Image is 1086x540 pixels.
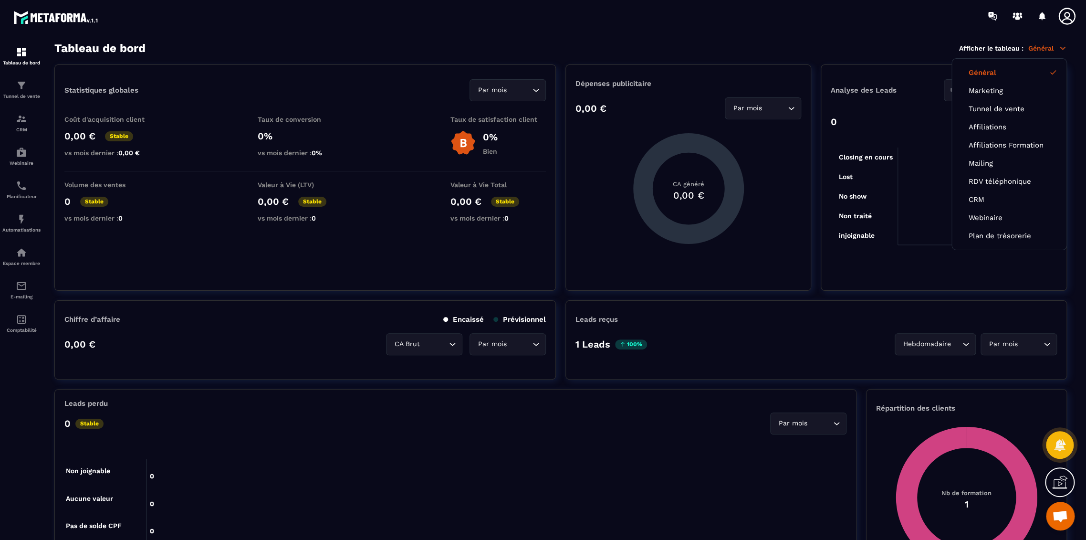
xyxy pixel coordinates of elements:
[64,116,160,123] p: Coût d'acquisition client
[838,212,871,220] tspan: Non traité
[16,280,27,292] img: email
[54,42,146,55] h3: Tableau de bord
[831,116,837,127] p: 0
[838,153,892,161] tspan: Closing en cours
[16,213,27,225] img: automations
[118,214,123,222] span: 0
[2,328,41,333] p: Comptabilité
[2,60,41,65] p: Tableau de bord
[987,339,1020,349] span: Par mois
[725,97,801,119] div: Search for option
[16,80,27,91] img: formation
[64,418,71,429] p: 0
[64,149,160,157] p: vs mois dernier :
[615,339,647,349] p: 100%
[770,413,846,434] div: Search for option
[981,333,1057,355] div: Search for option
[969,159,1050,168] a: Mailing
[575,339,610,350] p: 1 Leads
[838,232,874,240] tspan: injoignable
[809,418,831,429] input: Search for option
[509,85,530,95] input: Search for option
[312,214,316,222] span: 0
[16,314,27,325] img: accountant
[422,339,447,349] input: Search for option
[64,399,108,408] p: Leads perdu
[258,196,289,207] p: 0,00 €
[950,85,1041,95] input: Search for option
[64,181,160,189] p: Volume des ventes
[64,339,95,350] p: 0,00 €
[731,103,764,114] span: Par mois
[953,339,960,349] input: Search for option
[969,232,1050,240] a: Plan de trésorerie
[64,315,120,324] p: Chiffre d’affaire
[450,116,546,123] p: Taux de satisfaction client
[2,139,41,173] a: automationsautomationsWebinaire
[16,247,27,258] img: automations
[16,46,27,58] img: formation
[969,86,1050,95] a: Marketing
[969,68,1050,77] a: Général
[2,194,41,199] p: Planificateur
[2,106,41,139] a: formationformationCRM
[2,127,41,132] p: CRM
[66,522,122,529] tspan: Pas de solde CPF
[450,196,481,207] p: 0,00 €
[1020,339,1041,349] input: Search for option
[509,339,530,349] input: Search for option
[2,273,41,307] a: emailemailE-mailing
[13,9,99,26] img: logo
[2,240,41,273] a: automationsautomationsEspace membre
[504,214,509,222] span: 0
[2,39,41,73] a: formationformationTableau de bord
[2,73,41,106] a: formationformationTunnel de vente
[901,339,953,349] span: Hebdomadaire
[2,261,41,266] p: Espace membre
[969,195,1050,204] a: CRM
[969,141,1050,149] a: Affiliations Formation
[450,214,546,222] p: vs mois dernier :
[1028,44,1067,53] p: Général
[66,467,110,475] tspan: Non joignable
[312,149,322,157] span: 0%
[66,494,113,502] tspan: Aucune valeur
[2,206,41,240] a: automationsautomationsAutomatisations
[1046,502,1075,530] a: Mở cuộc trò chuyện
[118,149,140,157] span: 0,00 €
[64,196,71,207] p: 0
[2,160,41,166] p: Webinaire
[258,214,353,222] p: vs mois dernier :
[944,79,1057,101] div: Search for option
[831,86,944,95] p: Analyse des Leads
[764,103,785,114] input: Search for option
[258,116,353,123] p: Taux de conversion
[575,315,618,324] p: Leads reçus
[16,147,27,158] img: automations
[64,86,138,95] p: Statistiques globales
[575,79,801,88] p: Dépenses publicitaire
[64,214,160,222] p: vs mois dernier :
[776,418,809,429] span: Par mois
[959,44,1023,52] p: Afficher le tableau :
[2,173,41,206] a: schedulerschedulerPlanificateur
[575,103,606,114] p: 0,00 €
[895,333,976,355] div: Search for option
[969,213,1050,222] a: Webinaire
[386,333,462,355] div: Search for option
[838,192,867,200] tspan: No show
[16,180,27,191] img: scheduler
[876,404,1057,413] p: Répartition des clients
[483,148,498,155] p: Bien
[450,130,476,156] img: b-badge-o.b3b20ee6.svg
[476,85,509,95] span: Par mois
[443,315,484,324] p: Encaissé
[470,333,546,355] div: Search for option
[470,79,546,101] div: Search for option
[75,419,104,429] p: Stable
[483,131,498,143] p: 0%
[476,339,509,349] span: Par mois
[16,113,27,125] img: formation
[392,339,422,349] span: CA Brut
[80,197,108,207] p: Stable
